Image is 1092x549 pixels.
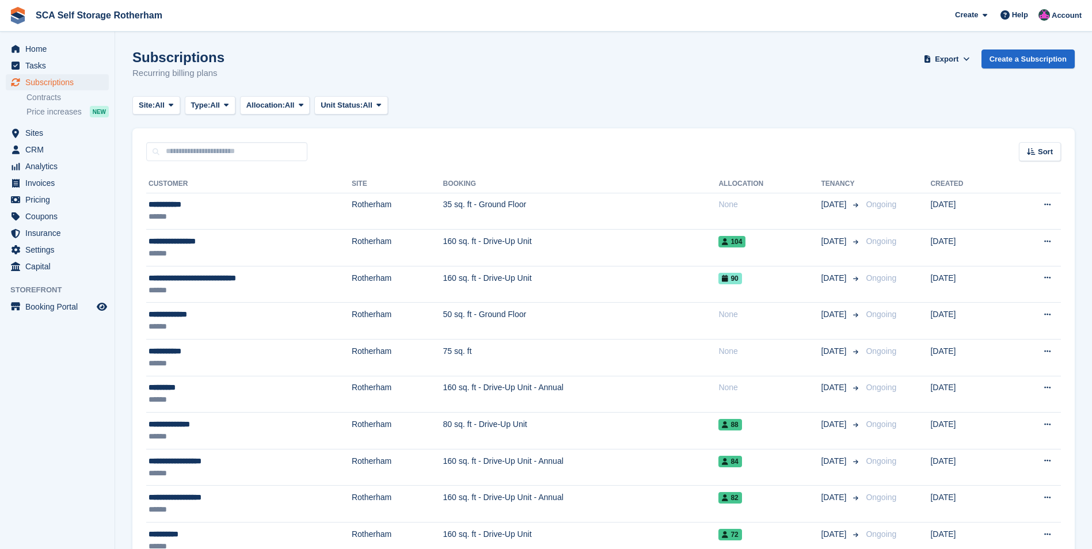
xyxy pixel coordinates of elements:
[6,192,109,208] a: menu
[443,175,718,193] th: Booking
[6,41,109,57] a: menu
[146,175,352,193] th: Customer
[443,193,718,230] td: 35 sq. ft - Ground Floor
[443,303,718,340] td: 50 sq. ft - Ground Floor
[6,208,109,224] a: menu
[285,100,295,111] span: All
[443,230,718,266] td: 160 sq. ft - Drive-Up Unit
[191,100,211,111] span: Type:
[95,300,109,314] a: Preview store
[821,175,861,193] th: Tenancy
[821,272,849,284] span: [DATE]
[185,96,235,115] button: Type: All
[26,92,109,103] a: Contracts
[821,528,849,540] span: [DATE]
[718,419,741,430] span: 88
[866,383,896,392] span: Ongoing
[866,456,896,466] span: Ongoing
[443,486,718,523] td: 160 sq. ft - Drive-Up Unit - Annual
[821,345,849,357] span: [DATE]
[352,175,443,193] th: Site
[10,284,115,296] span: Storefront
[443,266,718,303] td: 160 sq. ft - Drive-Up Unit
[25,192,94,208] span: Pricing
[821,455,849,467] span: [DATE]
[352,413,443,449] td: Rotherham
[718,273,741,284] span: 90
[718,308,821,321] div: None
[314,96,387,115] button: Unit Status: All
[821,382,849,394] span: [DATE]
[240,96,310,115] button: Allocation: All
[31,6,167,25] a: SCA Self Storage Rotherham
[1012,9,1028,21] span: Help
[718,345,821,357] div: None
[9,7,26,24] img: stora-icon-8386f47178a22dfd0bd8f6a31ec36ba5ce8667c1dd55bd0f319d3a0aa187defe.svg
[6,58,109,74] a: menu
[246,100,285,111] span: Allocation:
[25,242,94,258] span: Settings
[25,258,94,274] span: Capital
[1052,10,1082,21] span: Account
[25,208,94,224] span: Coupons
[443,413,718,449] td: 80 sq. ft - Drive-Up Unit
[981,49,1075,68] a: Create a Subscription
[718,199,821,211] div: None
[363,100,372,111] span: All
[210,100,220,111] span: All
[930,230,1006,266] td: [DATE]
[132,67,225,80] p: Recurring billing plans
[930,193,1006,230] td: [DATE]
[821,308,849,321] span: [DATE]
[132,49,225,65] h1: Subscriptions
[25,142,94,158] span: CRM
[718,175,821,193] th: Allocation
[25,175,94,191] span: Invoices
[443,340,718,376] td: 75 sq. ft
[930,449,1006,486] td: [DATE]
[821,199,849,211] span: [DATE]
[352,193,443,230] td: Rotherham
[352,486,443,523] td: Rotherham
[352,449,443,486] td: Rotherham
[90,106,109,117] div: NEW
[25,125,94,141] span: Sites
[866,420,896,429] span: Ongoing
[866,493,896,502] span: Ongoing
[6,242,109,258] a: menu
[443,449,718,486] td: 160 sq. ft - Drive-Up Unit - Annual
[866,237,896,246] span: Ongoing
[25,225,94,241] span: Insurance
[25,74,94,90] span: Subscriptions
[922,49,972,68] button: Export
[718,492,741,504] span: 82
[25,158,94,174] span: Analytics
[352,340,443,376] td: Rotherham
[25,41,94,57] span: Home
[866,346,896,356] span: Ongoing
[139,100,155,111] span: Site:
[6,258,109,274] a: menu
[718,236,745,247] span: 104
[866,310,896,319] span: Ongoing
[26,106,82,117] span: Price increases
[930,486,1006,523] td: [DATE]
[930,376,1006,413] td: [DATE]
[25,299,94,315] span: Booking Portal
[821,418,849,430] span: [DATE]
[930,413,1006,449] td: [DATE]
[718,529,741,540] span: 72
[6,158,109,174] a: menu
[718,382,821,394] div: None
[352,376,443,413] td: Rotherham
[866,200,896,209] span: Ongoing
[6,142,109,158] a: menu
[6,125,109,141] a: menu
[6,175,109,191] a: menu
[443,376,718,413] td: 160 sq. ft - Drive-Up Unit - Annual
[718,456,741,467] span: 84
[955,9,978,21] span: Create
[6,225,109,241] a: menu
[352,303,443,340] td: Rotherham
[155,100,165,111] span: All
